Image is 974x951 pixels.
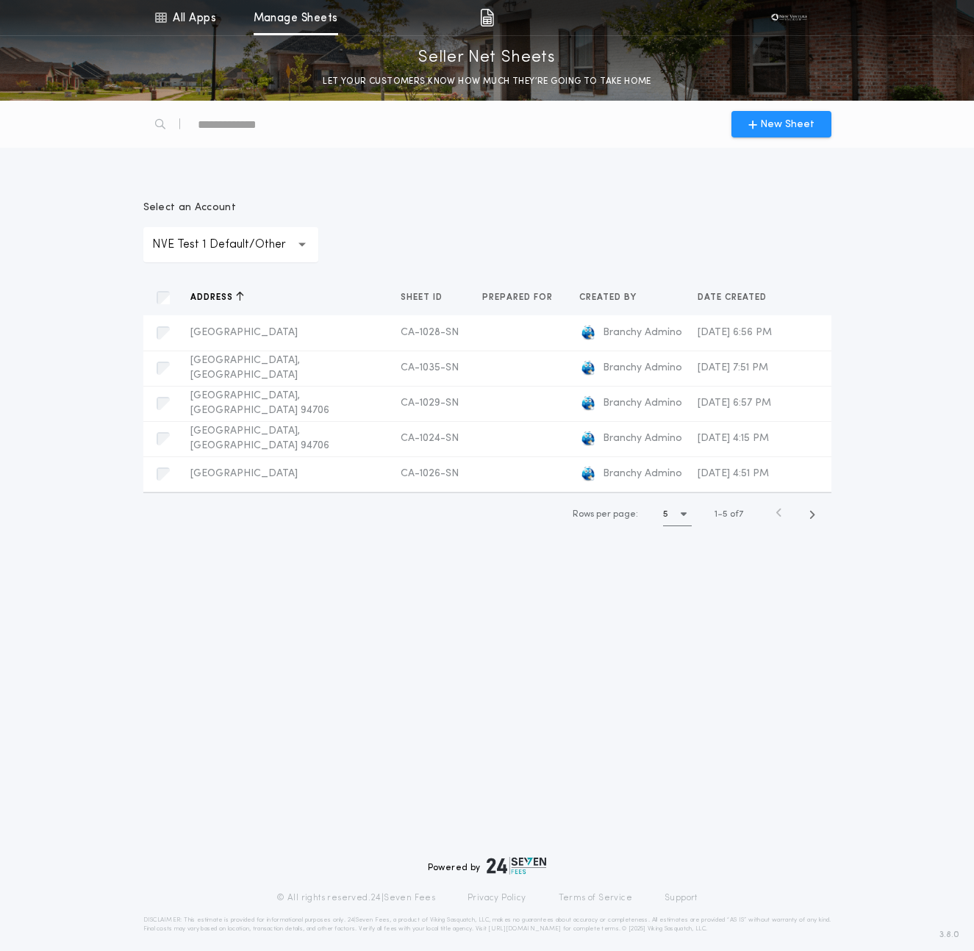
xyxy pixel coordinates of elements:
[190,290,244,305] button: Address
[579,292,640,304] span: Created by
[939,928,959,941] span: 3.8.0
[698,398,771,409] span: [DATE] 6:57 PM
[579,359,597,377] img: logo
[276,892,435,904] p: © All rights reserved. 24|Seven Fees
[428,857,547,875] div: Powered by
[573,510,638,519] span: Rows per page:
[468,892,526,904] a: Privacy Policy
[663,503,692,526] button: 5
[190,390,329,416] span: [GEOGRAPHIC_DATA], [GEOGRAPHIC_DATA] 94706
[603,361,682,376] span: Branchy Admino
[401,433,459,444] span: CA-1024-SN
[698,468,769,479] span: [DATE] 4:51 PM
[665,892,698,904] a: Support
[323,74,651,89] p: LET YOUR CUSTOMERS KNOW HOW MUCH THEY’RE GOING TO TAKE HOME
[698,290,778,305] button: Date created
[579,395,597,412] img: logo
[579,465,597,483] img: logo
[760,117,814,132] span: New Sheet
[488,926,561,932] a: [URL][DOMAIN_NAME]
[480,9,494,26] img: img
[190,355,300,381] span: [GEOGRAPHIC_DATA], [GEOGRAPHIC_DATA]
[152,236,309,254] p: NVE Test 1 Default/Other
[698,362,768,373] span: [DATE] 7:51 PM
[698,292,770,304] span: Date created
[401,327,459,338] span: CA-1028-SN
[143,201,318,215] p: Select an Account
[401,290,454,305] button: Sheet ID
[579,430,597,448] img: logo
[698,433,769,444] span: [DATE] 4:15 PM
[482,292,556,304] span: Prepared for
[559,892,632,904] a: Terms of Service
[579,324,597,342] img: logo
[401,362,459,373] span: CA-1035-SN
[723,510,728,519] span: 5
[190,327,298,338] span: [GEOGRAPHIC_DATA]
[190,468,298,479] span: [GEOGRAPHIC_DATA]
[698,327,772,338] span: [DATE] 6:56 PM
[603,396,682,411] span: Branchy Admino
[730,508,743,521] span: of 7
[418,46,556,70] p: Seller Net Sheets
[663,507,668,522] h1: 5
[401,468,459,479] span: CA-1026-SN
[603,431,682,446] span: Branchy Admino
[731,111,831,137] button: New Sheet
[603,326,682,340] span: Branchy Admino
[190,426,329,451] span: [GEOGRAPHIC_DATA], [GEOGRAPHIC_DATA] 94706
[401,292,445,304] span: Sheet ID
[143,916,831,933] p: DISCLAIMER: This estimate is provided for informational purposes only. 24|Seven Fees, a product o...
[767,10,811,25] img: vs-icon
[401,398,459,409] span: CA-1029-SN
[603,467,682,481] span: Branchy Admino
[487,857,547,875] img: logo
[579,290,648,305] button: Created by
[715,510,717,519] span: 1
[190,292,236,304] span: Address
[143,227,318,262] button: NVE Test 1 Default/Other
